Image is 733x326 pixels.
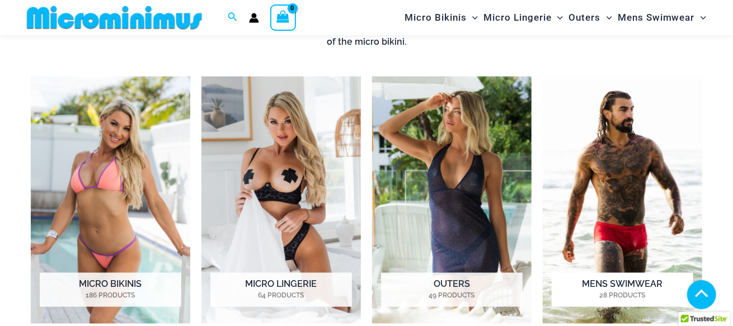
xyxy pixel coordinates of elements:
img: Micro Bikinis [31,77,190,324]
a: Mens SwimwearMenu ToggleMenu Toggle [615,3,709,32]
h2: Outers [381,273,523,308]
span: Mens Swimwear [618,3,695,32]
span: Outers [569,3,601,32]
a: Visit product category Outers [372,77,532,324]
a: View Shopping Cart, empty [270,4,296,30]
h2: Mens Swimwear [552,273,693,308]
h2: Micro Lingerie [210,273,352,308]
a: Visit product category Micro Lingerie [201,77,361,324]
nav: Site Navigation [400,2,711,34]
a: Micro LingerieMenu ToggleMenu Toggle [481,3,566,32]
span: Menu Toggle [552,3,563,32]
a: Visit product category Micro Bikinis [31,77,190,324]
img: Mens Swimwear [543,77,702,324]
a: Search icon link [228,11,238,25]
img: Micro Lingerie [201,77,361,324]
a: Visit product category Mens Swimwear [543,77,702,324]
mark: 28 Products [552,291,693,301]
a: Account icon link [249,13,259,23]
mark: 49 Products [381,291,523,301]
span: Micro Lingerie [483,3,552,32]
span: Micro Bikinis [405,3,467,32]
mark: 64 Products [210,291,352,301]
span: Menu Toggle [695,3,706,32]
a: OutersMenu ToggleMenu Toggle [566,3,615,32]
img: Outers [372,77,532,324]
mark: 186 Products [40,291,181,301]
a: Micro BikinisMenu ToggleMenu Toggle [402,3,481,32]
span: Menu Toggle [467,3,478,32]
span: Menu Toggle [601,3,612,32]
img: MM SHOP LOGO FLAT [22,5,206,30]
h2: Micro Bikinis [40,273,181,308]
